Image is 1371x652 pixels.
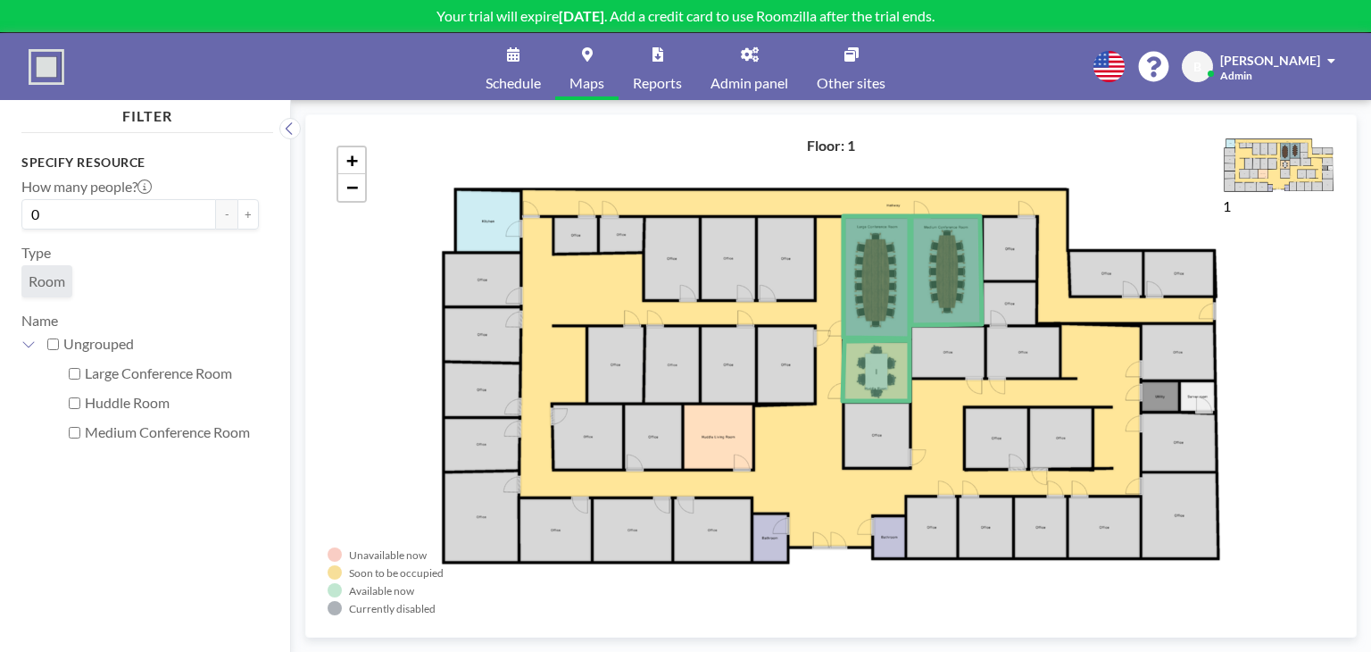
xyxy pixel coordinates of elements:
label: Huddle Room [85,394,259,412]
b: [DATE] [559,7,604,24]
span: Maps [569,76,604,90]
span: + [346,149,358,171]
span: Admin panel [710,76,788,90]
a: Maps [555,33,619,100]
button: - [216,199,237,230]
label: Large Conference Room [85,364,259,382]
span: [PERSON_NAME] [1220,53,1320,68]
span: Schedule [486,76,541,90]
span: B [1193,59,1201,75]
span: Other sites [817,76,885,90]
h4: Floor: 1 [807,137,855,155]
h4: FILTER [21,100,273,125]
span: Admin [1220,69,1252,82]
span: Reports [633,76,682,90]
a: Zoom in [338,147,365,174]
div: Unavailable now [349,548,427,562]
div: Soon to be occupied [349,566,444,580]
a: Reports [619,33,696,100]
label: Name [21,312,58,329]
a: Schedule [471,33,555,100]
button: + [237,199,259,230]
div: Available now [349,584,414,598]
label: How many people? [21,178,152,196]
div: Currently disabled [349,602,436,615]
span: − [346,176,358,198]
img: 9846c1193c98ba9bc1de4b762ec2966d.png [1223,137,1334,194]
h3: Specify resource [21,155,259,171]
a: Admin panel [696,33,802,100]
label: Type [21,244,51,262]
label: 1 [1223,197,1231,214]
label: Ungrouped [63,335,259,353]
label: Medium Conference Room [85,423,259,441]
img: organization-logo [29,49,64,85]
span: Room [29,272,65,290]
a: Zoom out [338,174,365,201]
a: Other sites [802,33,900,100]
